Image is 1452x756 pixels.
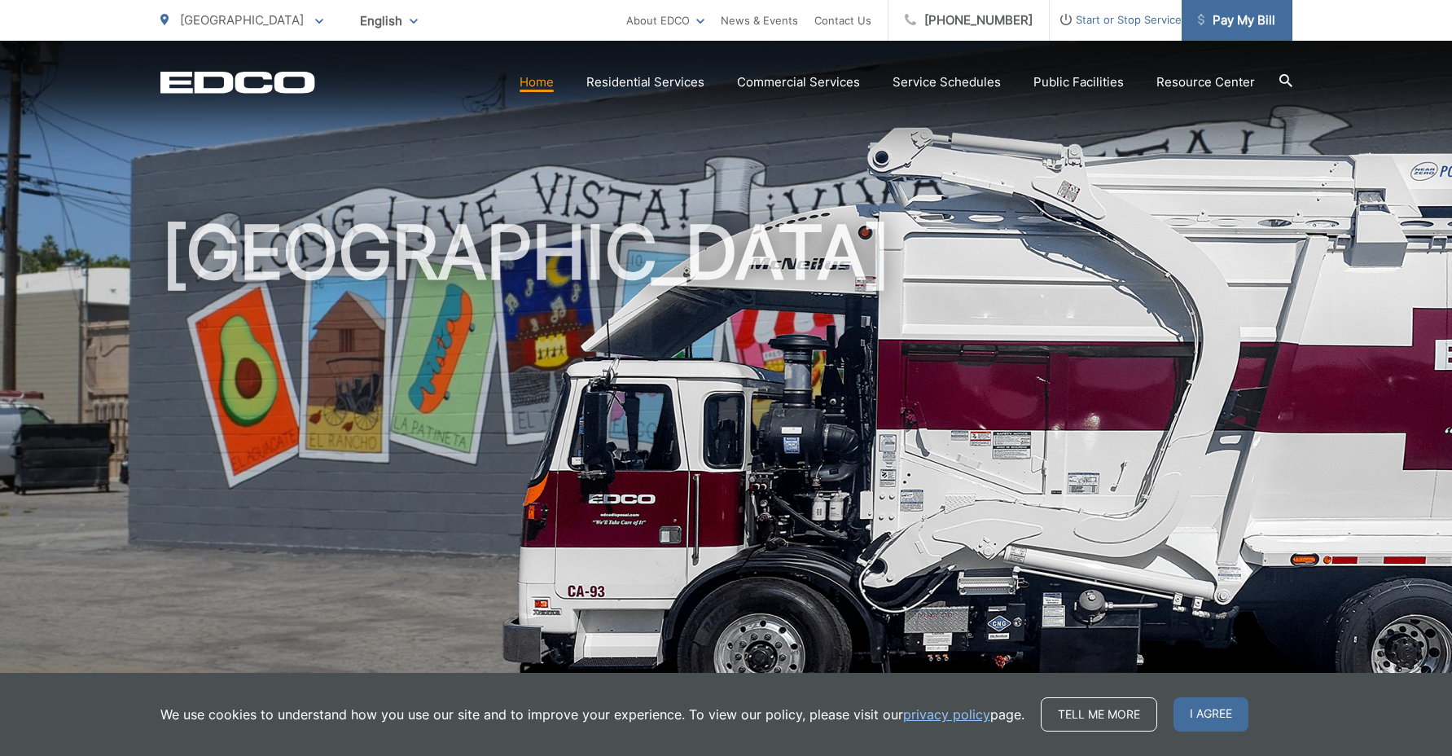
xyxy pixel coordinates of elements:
[1156,73,1255,92] a: Resource Center
[721,11,798,30] a: News & Events
[893,73,1001,92] a: Service Schedules
[348,7,430,35] span: English
[520,73,554,92] a: Home
[737,73,860,92] a: Commercial Services
[1033,73,1124,92] a: Public Facilities
[903,705,990,724] a: privacy policy
[180,12,304,28] span: [GEOGRAPHIC_DATA]
[1041,697,1157,732] a: Tell me more
[626,11,704,30] a: About EDCO
[814,11,871,30] a: Contact Us
[586,73,704,92] a: Residential Services
[1173,697,1248,732] span: I agree
[160,705,1024,724] p: We use cookies to understand how you use our site and to improve your experience. To view our pol...
[160,71,315,94] a: EDCD logo. Return to the homepage.
[1198,11,1275,30] span: Pay My Bill
[160,212,1292,727] h1: [GEOGRAPHIC_DATA]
